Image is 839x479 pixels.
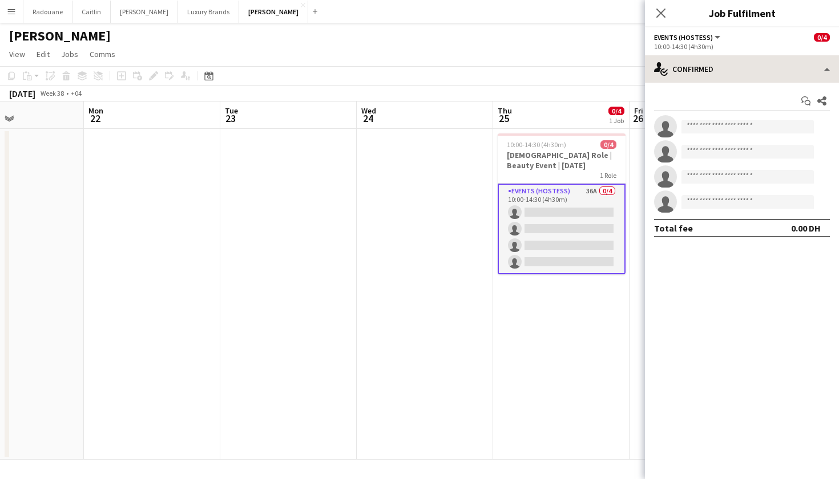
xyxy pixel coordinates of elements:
[178,1,239,23] button: Luxury Brands
[654,33,713,42] span: Events (Hostess)
[498,150,626,171] h3: [DEMOGRAPHIC_DATA] Role | Beauty Event | [DATE]
[32,47,54,62] a: Edit
[88,105,103,116] span: Mon
[791,222,821,234] div: 0.00 DH
[814,33,830,42] span: 0/4
[23,1,72,23] button: Radouane
[360,112,376,125] span: 24
[9,88,35,99] div: [DATE]
[496,112,512,125] span: 25
[90,49,115,59] span: Comms
[654,33,722,42] button: Events (Hostess)
[645,6,839,21] h3: Job Fulfilment
[645,55,839,83] div: Confirmed
[9,27,111,44] h1: [PERSON_NAME]
[498,184,626,274] app-card-role: Events (Hostess)36A0/410:00-14:30 (4h30m)
[87,112,103,125] span: 22
[71,89,82,98] div: +04
[37,49,50,59] span: Edit
[72,1,111,23] button: Caitlin
[600,140,616,149] span: 0/4
[634,105,643,116] span: Fri
[498,133,626,274] app-job-card: 10:00-14:30 (4h30m)0/4[DEMOGRAPHIC_DATA] Role | Beauty Event | [DATE]1 RoleEvents (Hostess)36A0/4...
[609,116,624,125] div: 1 Job
[654,222,693,234] div: Total fee
[223,112,238,125] span: 23
[61,49,78,59] span: Jobs
[498,105,512,116] span: Thu
[111,1,178,23] button: [PERSON_NAME]
[632,112,643,125] span: 26
[85,47,120,62] a: Comms
[239,1,308,23] button: [PERSON_NAME]
[5,47,30,62] a: View
[600,171,616,180] span: 1 Role
[507,140,566,149] span: 10:00-14:30 (4h30m)
[654,42,830,51] div: 10:00-14:30 (4h30m)
[38,89,66,98] span: Week 38
[361,105,376,116] span: Wed
[225,105,238,116] span: Tue
[9,49,25,59] span: View
[57,47,83,62] a: Jobs
[608,107,624,115] span: 0/4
